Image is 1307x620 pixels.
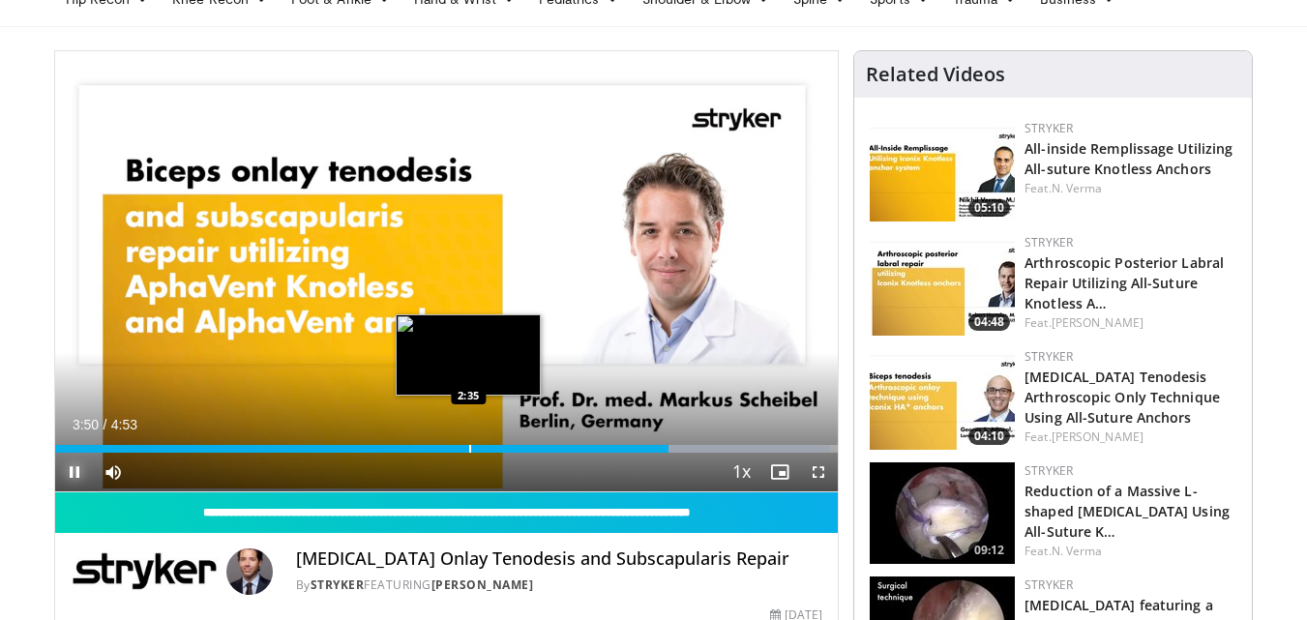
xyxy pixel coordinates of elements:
[760,453,799,491] button: Enable picture-in-picture mode
[799,453,838,491] button: Fullscreen
[1025,576,1073,593] a: Stryker
[870,234,1015,336] img: d2f6a426-04ef-449f-8186-4ca5fc42937c.150x105_q85_crop-smart_upscale.jpg
[870,348,1015,450] a: 04:10
[1025,368,1220,427] a: [MEDICAL_DATA] Tenodesis Arthroscopic Only Technique Using All-Suture Anchors
[296,548,822,570] h4: [MEDICAL_DATA] Onlay Tenodesis and Subscapularis Repair
[1025,120,1073,136] a: Stryker
[1025,428,1236,446] div: Feat.
[1025,482,1230,541] a: Reduction of a Massive L-shaped [MEDICAL_DATA] Using All-Suture K…
[968,313,1010,331] span: 04:48
[311,576,365,593] a: Stryker
[870,120,1015,221] img: 0dbaa052-54c8-49be-8279-c70a6c51c0f9.150x105_q85_crop-smart_upscale.jpg
[55,453,94,491] button: Pause
[104,417,107,432] span: /
[71,548,219,595] img: Stryker
[1025,348,1073,365] a: Stryker
[1025,253,1224,312] a: Arthroscopic Posterior Labral Repair Utilizing All-Suture Knotless A…
[111,417,137,432] span: 4:53
[1052,314,1144,331] a: [PERSON_NAME]
[968,428,1010,445] span: 04:10
[870,120,1015,221] a: 05:10
[396,314,541,396] img: image.jpeg
[1052,428,1144,445] a: [PERSON_NAME]
[1052,180,1103,196] a: N. Verma
[94,453,133,491] button: Mute
[1025,462,1073,479] a: Stryker
[1052,543,1103,559] a: N. Verma
[55,51,839,492] video-js: Video Player
[870,462,1015,564] img: 16e0862d-dfc8-4e5d-942e-77f3ecacd95c.150x105_q85_crop-smart_upscale.jpg
[870,234,1015,336] a: 04:48
[55,445,839,453] div: Progress Bar
[1025,314,1236,332] div: Feat.
[870,348,1015,450] img: dd3c9599-9b8f-4523-a967-19256dd67964.150x105_q85_crop-smart_upscale.jpg
[226,548,273,595] img: Avatar
[431,576,534,593] a: [PERSON_NAME]
[968,542,1010,559] span: 09:12
[866,63,1005,86] h4: Related Videos
[73,417,99,432] span: 3:50
[968,199,1010,217] span: 05:10
[1025,139,1233,178] a: All-inside Remplissage Utilizing All-suture Knotless Anchors
[1025,180,1236,197] div: Feat.
[296,576,822,594] div: By FEATURING
[1025,543,1236,560] div: Feat.
[870,462,1015,564] a: 09:12
[722,453,760,491] button: Playback Rate
[1025,234,1073,251] a: Stryker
